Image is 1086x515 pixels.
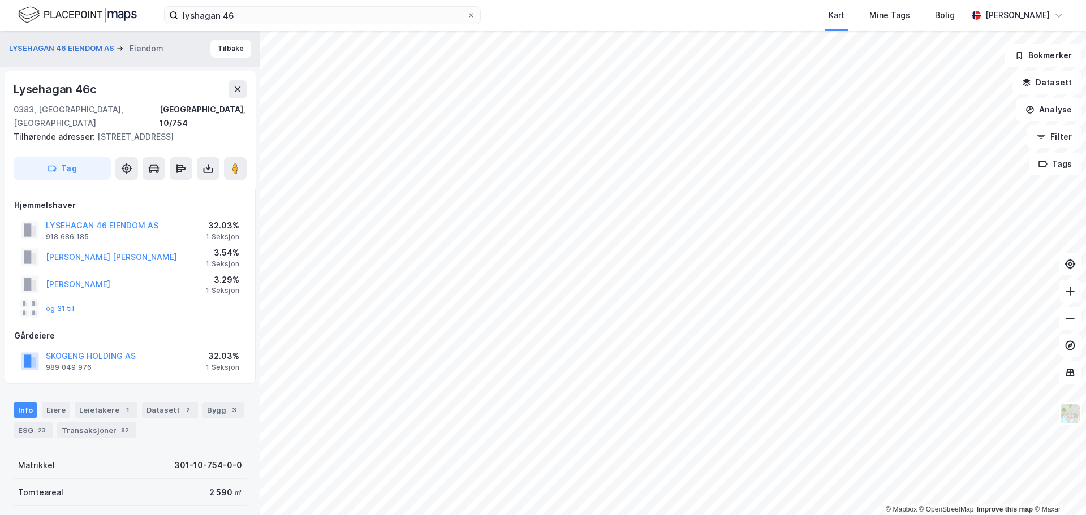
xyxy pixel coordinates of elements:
div: Tomteareal [18,486,63,499]
a: Improve this map [977,505,1033,513]
img: Z [1059,403,1081,424]
div: 23 [36,425,48,436]
div: Transaksjoner [57,422,136,438]
div: Eiendom [130,42,163,55]
div: 1 [122,404,133,416]
a: OpenStreetMap [919,505,974,513]
div: Lysehagan 46c [14,80,98,98]
div: Hjemmelshaver [14,198,246,212]
button: Tag [14,157,111,180]
button: Analyse [1016,98,1081,121]
input: Søk på adresse, matrikkel, gårdeiere, leietakere eller personer [178,7,467,24]
div: [PERSON_NAME] [985,8,1050,22]
div: Chatt-widget [1029,461,1086,515]
div: Bolig [935,8,955,22]
div: 3.29% [206,273,239,287]
a: Mapbox [886,505,917,513]
div: Matrikkel [18,458,55,472]
div: Kart [829,8,844,22]
button: Bokmerker [1005,44,1081,67]
div: 1 Seksjon [206,363,239,372]
div: 0383, [GEOGRAPHIC_DATA], [GEOGRAPHIC_DATA] [14,103,160,130]
div: 301-10-754-0-0 [174,458,242,472]
div: Datasett [142,402,198,418]
iframe: Chat Widget [1029,461,1086,515]
button: Tags [1029,153,1081,175]
div: Mine Tags [869,8,910,22]
button: Tilbake [210,40,251,58]
div: 2 590 ㎡ [209,486,242,499]
span: Tilhørende adresser: [14,132,97,141]
div: ESG [14,422,53,438]
div: 32.03% [206,349,239,363]
button: Datasett [1012,71,1081,94]
div: 1 Seksjon [206,286,239,295]
div: 82 [119,425,131,436]
div: 3.54% [206,246,239,259]
div: Leietakere [75,402,137,418]
div: 989 049 976 [46,363,92,372]
div: [STREET_ADDRESS] [14,130,238,144]
div: 3 [229,404,240,416]
div: Info [14,402,37,418]
button: Filter [1027,125,1081,148]
button: LYSEHAGAN 46 EIENDOM AS [9,43,117,54]
div: 918 686 185 [46,232,89,241]
img: logo.f888ab2527a4732fd821a326f86c7f29.svg [18,5,137,25]
div: Bygg [202,402,244,418]
div: 1 Seksjon [206,259,239,269]
div: Gårdeiere [14,329,246,343]
div: 2 [182,404,193,416]
div: [GEOGRAPHIC_DATA], 10/754 [160,103,247,130]
div: 1 Seksjon [206,232,239,241]
div: Eiere [42,402,70,418]
div: 32.03% [206,219,239,232]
